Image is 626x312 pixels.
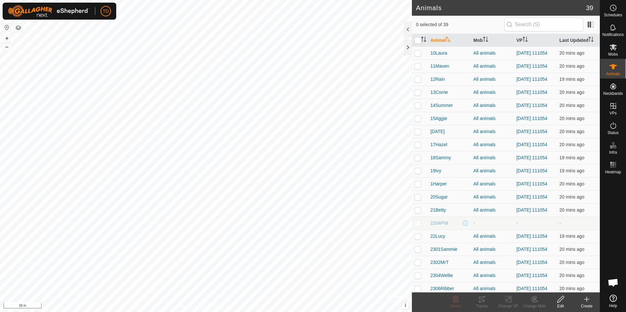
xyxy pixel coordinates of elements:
[560,260,584,265] span: 11 Oct 2025, 12:06 pm
[430,233,445,240] span: 22Lucy
[430,207,446,214] span: 21Betty
[516,181,547,186] a: [DATE] 111054
[557,34,600,47] th: Last Updated
[608,52,618,56] span: Mobs
[523,38,528,43] p-sorticon: Activate to sort
[560,194,584,199] span: 11 Oct 2025, 12:06 pm
[473,194,511,200] div: All animals
[446,38,451,43] p-sorticon: Activate to sort
[430,167,441,174] span: 19Ivy
[516,207,547,213] a: [DATE] 111054
[416,21,504,28] span: 0 selected of 39
[473,102,511,109] div: All animals
[430,246,457,253] span: 2301Sammie
[560,129,584,134] span: 11 Oct 2025, 12:06 pm
[473,89,511,96] div: All animals
[473,167,511,174] div: All animals
[521,303,547,309] div: Change Mob
[516,260,547,265] a: [DATE] 111054
[473,259,511,266] div: All animals
[560,77,584,82] span: 11 Oct 2025, 12:06 pm
[430,181,447,187] span: 1Harper
[471,34,514,47] th: Mob
[516,194,547,199] a: [DATE] 111054
[430,272,453,279] span: 2304Wellie
[473,50,511,57] div: All animals
[560,286,584,291] span: 11 Oct 2025, 12:06 pm
[473,246,511,253] div: All animals
[430,102,452,109] span: 14Summer
[516,77,547,82] a: [DATE] 111054
[560,168,584,173] span: 11 Oct 2025, 12:06 pm
[3,43,11,51] button: –
[603,273,623,292] div: Open chat
[516,273,547,278] a: [DATE] 111054
[560,155,584,160] span: 11 Oct 2025, 12:06 pm
[212,303,232,309] a: Contact Us
[430,115,447,122] span: 15Aggie
[416,4,586,12] h2: Animals
[516,220,518,226] app-display-virtual-paddock-transition: -
[514,34,557,47] th: VP
[473,128,511,135] div: All animals
[473,220,511,227] div: -
[560,116,584,121] span: 11 Oct 2025, 12:06 pm
[516,116,547,121] a: [DATE] 111054
[473,181,511,187] div: All animals
[603,92,623,95] span: Neckbands
[516,286,547,291] a: [DATE] 111054
[430,76,445,83] span: 12Rain
[600,292,626,310] a: Help
[605,170,621,174] span: Heatmap
[560,50,584,56] span: 11 Oct 2025, 12:06 pm
[560,234,584,239] span: 11 Oct 2025, 12:06 pm
[495,303,521,309] div: Change VP
[430,154,451,161] span: 18Sammy
[430,141,447,148] span: 17Hazel
[430,220,448,227] span: 2204Phil
[560,63,584,69] span: 11 Oct 2025, 12:06 pm
[469,303,495,309] div: Tracks
[430,50,447,57] span: 10Laura
[516,90,547,95] a: [DATE] 111054
[473,272,511,279] div: All animals
[473,76,511,83] div: All animals
[450,304,462,308] span: Delete
[405,303,406,308] span: i
[560,90,584,95] span: 11 Oct 2025, 12:06 pm
[428,34,470,47] th: Animal
[430,63,449,70] span: 11Maven
[504,18,583,31] input: Search (S)
[473,207,511,214] div: All animals
[516,50,547,56] a: [DATE] 111054
[588,38,594,43] p-sorticon: Activate to sort
[609,304,617,308] span: Help
[516,168,547,173] a: [DATE] 111054
[609,150,617,154] span: Infra
[560,273,584,278] span: 11 Oct 2025, 12:06 pm
[3,24,11,31] button: Reset Map
[8,5,90,17] img: Gallagher Logo
[560,220,561,226] span: -
[560,103,584,108] span: 11 Oct 2025, 12:06 pm
[586,3,593,13] span: 39
[606,72,620,76] span: Animals
[516,63,547,69] a: [DATE] 111054
[180,303,205,309] a: Privacy Policy
[609,111,617,115] span: VPs
[560,207,584,213] span: 11 Oct 2025, 12:06 pm
[516,103,547,108] a: [DATE] 111054
[602,33,624,37] span: Notifications
[430,89,448,96] span: 13Corrie
[3,34,11,42] button: +
[473,233,511,240] div: All animals
[483,38,488,43] p-sorticon: Activate to sort
[473,154,511,161] div: All animals
[402,302,409,309] button: i
[430,128,445,135] span: [DATE]
[473,141,511,148] div: All animals
[473,115,511,122] div: All animals
[604,13,622,17] span: Schedules
[516,247,547,252] a: [DATE] 111054
[430,194,448,200] span: 20Sugar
